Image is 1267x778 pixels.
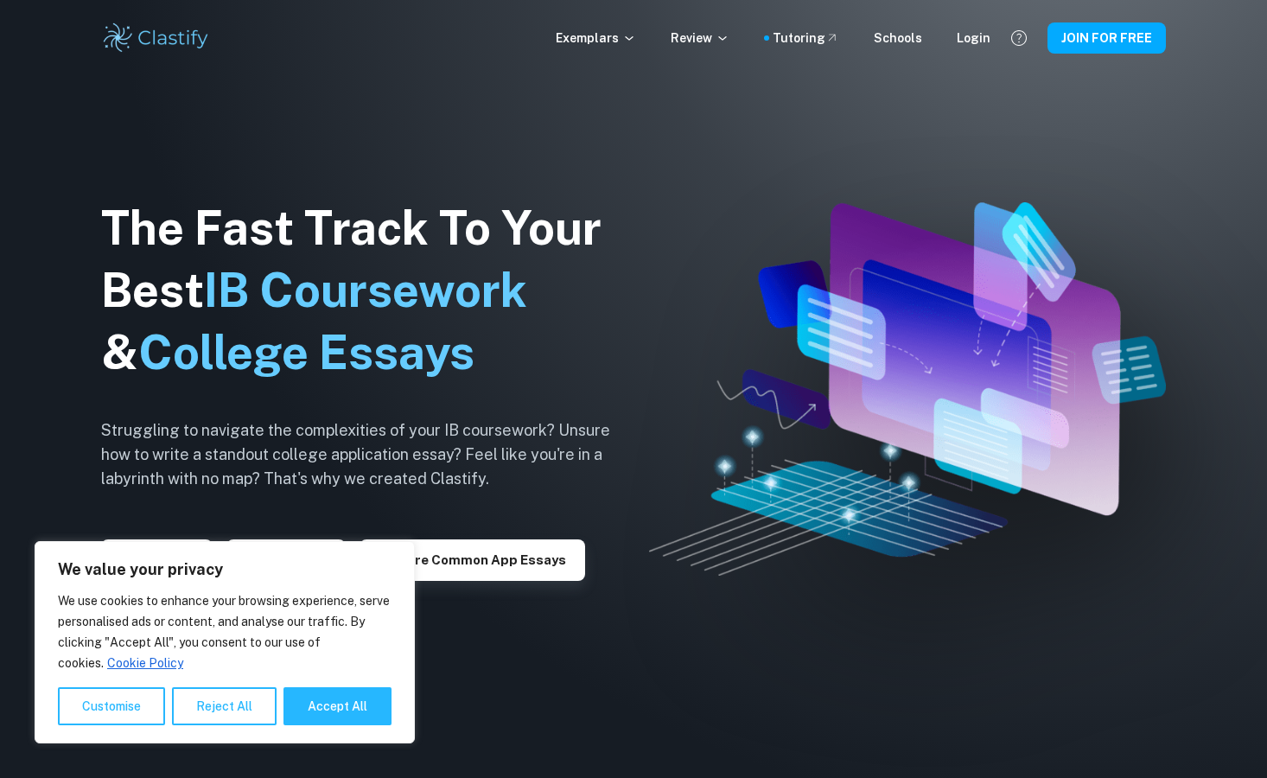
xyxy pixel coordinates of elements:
h6: Struggling to navigate the complexities of your IB coursework? Unsure how to write a standout col... [101,418,637,491]
button: JOIN FOR FREE [1047,22,1166,54]
img: Clastify logo [101,21,211,55]
a: Schools [874,29,922,48]
h1: The Fast Track To Your Best & [101,197,637,384]
a: Login [957,29,990,48]
span: IB Coursework [204,263,527,317]
span: College Essays [138,325,474,379]
button: Explore IAs [101,539,213,581]
a: Tutoring [773,29,839,48]
button: Customise [58,687,165,725]
a: Cookie Policy [106,655,184,671]
button: Accept All [283,687,392,725]
button: Explore Common App essays [360,539,585,581]
p: Exemplars [556,29,636,48]
a: Explore Common App essays [360,551,585,567]
p: We value your privacy [58,559,392,580]
button: Help and Feedback [1004,23,1034,53]
button: Reject All [172,687,277,725]
button: Explore TOK [226,539,346,581]
p: Review [671,29,729,48]
div: We value your privacy [35,541,415,743]
img: Clastify hero [649,202,1166,576]
p: We use cookies to enhance your browsing experience, serve personalised ads or content, and analys... [58,590,392,673]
